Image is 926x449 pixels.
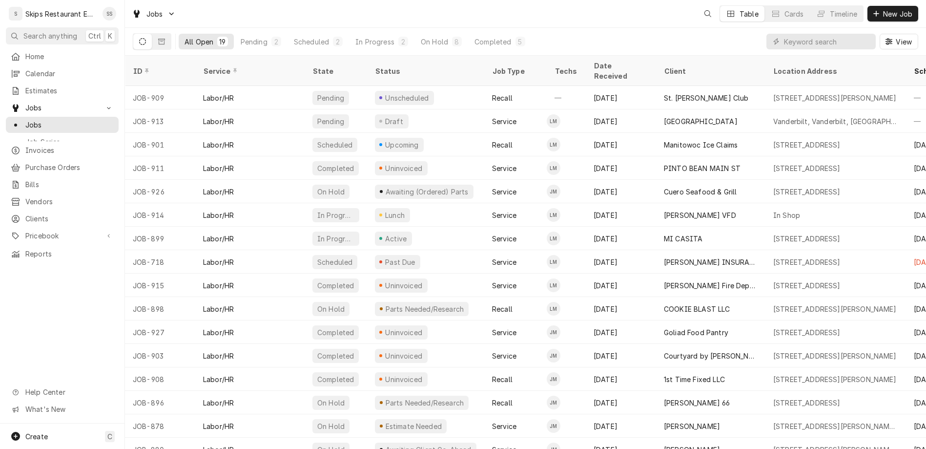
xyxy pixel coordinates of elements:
[125,86,195,109] div: JOB-909
[664,351,758,361] div: Courtyard by [PERSON_NAME]
[203,163,234,173] div: Labor/HR
[547,255,560,269] div: Longino Monroe's Avatar
[375,66,474,76] div: Status
[492,210,516,220] div: Service
[773,280,841,291] div: [STREET_ADDRESS]
[547,161,560,175] div: Longino Monroe's Avatar
[664,304,730,314] div: COOKIE BLAST LLC
[664,234,702,244] div: MI CASITA
[586,297,656,321] div: [DATE]
[586,156,656,180] div: [DATE]
[9,7,22,21] div: S
[773,234,841,244] div: [STREET_ADDRESS]
[880,34,918,49] button: View
[125,321,195,344] div: JOB-927
[664,93,749,103] div: St. [PERSON_NAME] Club
[6,142,119,158] a: Invoices
[25,249,114,259] span: Reports
[6,246,119,262] a: Reports
[547,232,560,245] div: LM
[203,280,234,291] div: Labor/HR
[6,65,119,82] a: Calendar
[125,367,195,391] div: JOB-908
[6,100,119,116] a: Go to Jobs
[492,351,516,361] div: Service
[547,302,560,316] div: LM
[773,257,841,267] div: [STREET_ADDRESS]
[355,37,394,47] div: In Progress
[335,37,341,47] div: 2
[773,351,897,361] div: [STREET_ADDRESS][PERSON_NAME]
[773,304,897,314] div: [STREET_ADDRESS][PERSON_NAME]
[125,109,195,133] div: JOB-913
[203,234,234,244] div: Labor/HR
[784,34,871,49] input: Keyword search
[25,387,113,397] span: Help Center
[492,398,513,408] div: Recall
[25,86,114,96] span: Estimates
[316,187,346,197] div: On Hold
[664,66,756,76] div: Client
[125,250,195,274] div: JOB-718
[586,86,656,109] div: [DATE]
[773,140,841,150] div: [STREET_ADDRESS]
[6,211,119,227] a: Clients
[547,349,560,363] div: Jason Marroquin's Avatar
[664,421,720,431] div: [PERSON_NAME]
[586,133,656,156] div: [DATE]
[547,114,560,128] div: LM
[547,185,560,198] div: JM
[384,304,465,314] div: Parts Needed/Research
[6,83,119,99] a: Estimates
[773,327,841,338] div: [STREET_ADDRESS]
[25,404,113,414] span: What's New
[547,372,560,386] div: Jason Marroquin's Avatar
[125,156,195,180] div: JOB-911
[492,66,539,76] div: Job Type
[25,162,114,172] span: Purchase Orders
[25,432,48,441] span: Create
[384,163,424,173] div: Uninvoiced
[594,61,646,81] div: Date Received
[316,163,355,173] div: Completed
[492,187,516,197] div: Service
[547,185,560,198] div: Jason Marroquin's Avatar
[316,351,355,361] div: Completed
[454,37,460,47] div: 8
[867,6,918,21] button: New Job
[384,257,417,267] div: Past Due
[6,193,119,210] a: Vendors
[316,398,346,408] div: On Hold
[740,9,759,19] div: Table
[547,396,560,409] div: Jason Marroquin's Avatar
[133,66,185,76] div: ID
[586,274,656,297] div: [DATE]
[103,7,116,21] div: SS
[125,133,195,156] div: JOB-901
[203,187,234,197] div: Labor/HR
[125,180,195,203] div: JOB-926
[384,116,405,127] div: Draft
[555,66,578,76] div: Techs
[6,134,119,150] a: Job Series
[400,37,406,47] div: 2
[316,140,353,150] div: Scheduled
[316,234,355,244] div: In Progress
[316,327,355,338] div: Completed
[664,327,728,338] div: Goliad Food Pantry
[25,9,97,19] div: Skips Restaurant Equipment
[384,187,469,197] div: Awaiting (Ordered) Parts
[773,187,841,197] div: [STREET_ADDRESS]
[25,196,114,207] span: Vendors
[664,257,758,267] div: [PERSON_NAME] INSURANCE
[203,374,234,385] div: Labor/HR
[586,344,656,367] div: [DATE]
[125,344,195,367] div: JOB-903
[586,180,656,203] div: [DATE]
[25,179,114,190] span: Bills
[492,116,516,127] div: Service
[384,210,406,220] div: Lunch
[773,66,896,76] div: Location Address
[384,280,424,291] div: Uninvoiced
[185,37,213,47] div: All Open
